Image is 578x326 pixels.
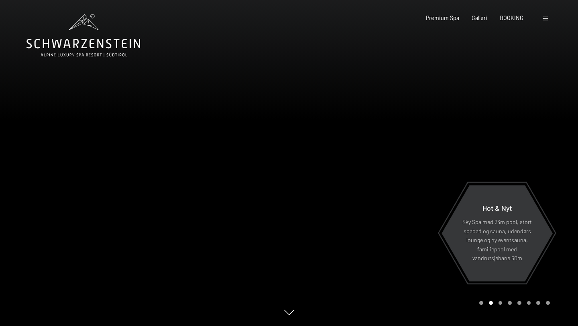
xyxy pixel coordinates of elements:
a: Galleri [472,14,487,21]
div: Karruselside 7 [536,301,540,305]
a: Premium Spa [426,14,459,21]
div: Karruselside 4 [508,301,512,305]
div: Karrusel-paginering [476,301,550,305]
font: Hot & Nyt [482,204,512,212]
a: Hot & Nyt Sky Spa med 23m pool, stort spabad og sauna, udendørs lounge og ny eventsauna, familiep... [441,185,553,282]
div: Karruselside 3 [499,301,503,305]
font: Sky Spa med 23m pool, stort spabad og sauna, udendørs lounge og ny eventsauna, familiepool med va... [462,218,532,261]
a: BOOKING [500,14,523,21]
div: Karruselside 2 [489,301,493,305]
div: Karruselside 1 (aktuel slide) [479,301,483,305]
div: Karruselside 6 [527,301,531,305]
div: Karruselside 5 [517,301,521,305]
div: Karrusel Side 8 [546,301,550,305]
